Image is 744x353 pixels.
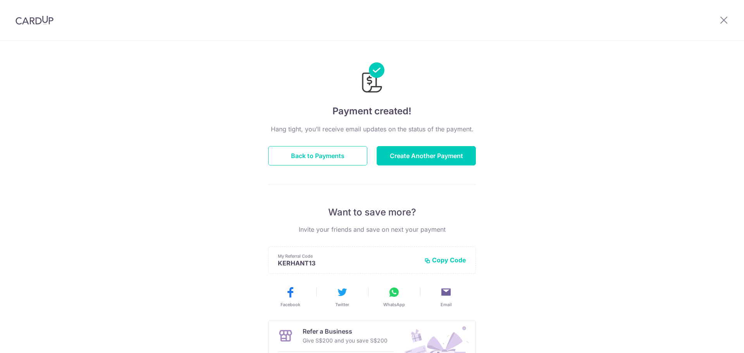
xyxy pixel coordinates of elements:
[371,286,417,308] button: WhatsApp
[303,336,387,345] p: Give S$200 and you save S$200
[15,15,53,25] img: CardUp
[278,253,418,259] p: My Referral Code
[268,146,367,165] button: Back to Payments
[383,301,405,308] span: WhatsApp
[268,206,476,219] p: Want to save more?
[377,146,476,165] button: Create Another Payment
[268,225,476,234] p: Invite your friends and save on next your payment
[335,301,349,308] span: Twitter
[267,286,313,308] button: Facebook
[360,62,384,95] img: Payments
[281,301,300,308] span: Facebook
[441,301,452,308] span: Email
[268,104,476,118] h4: Payment created!
[423,286,469,308] button: Email
[278,259,418,267] p: KERHANT13
[424,256,466,264] button: Copy Code
[319,286,365,308] button: Twitter
[303,327,387,336] p: Refer a Business
[268,124,476,134] p: Hang tight, you’ll receive email updates on the status of the payment.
